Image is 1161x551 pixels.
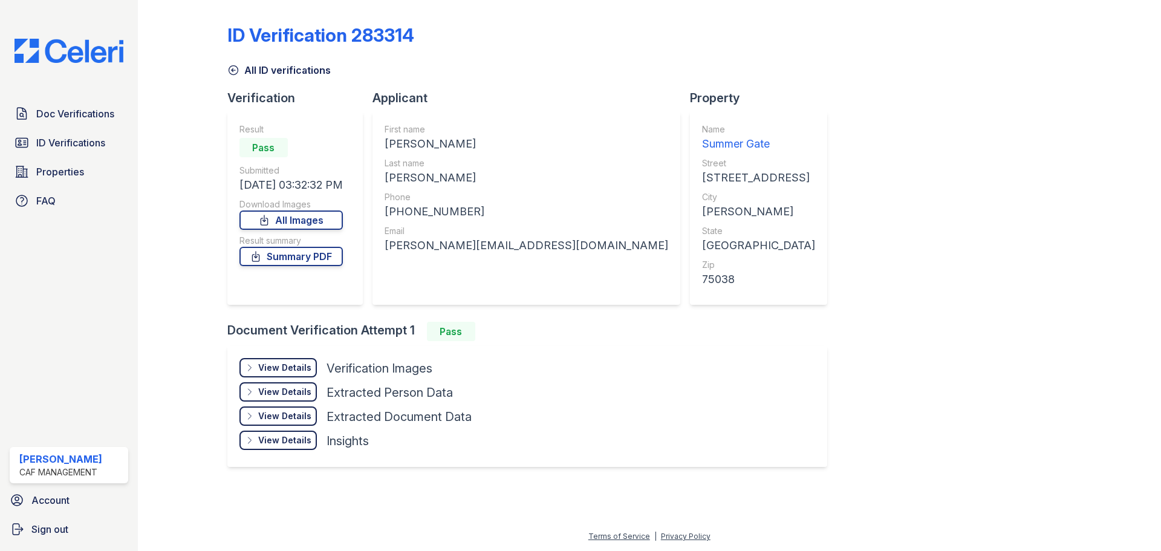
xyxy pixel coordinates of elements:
span: Doc Verifications [36,106,114,121]
a: Terms of Service [588,532,650,541]
div: Submitted [239,165,343,177]
img: CE_Logo_Blue-a8612792a0a2168367f1c8372b55b34899dd931a85d93a1a3d3e32e68fde9ad4.png [5,39,133,63]
a: Summary PDF [239,247,343,266]
span: Sign out [31,522,68,536]
span: Properties [36,165,84,179]
div: Verification Images [327,360,432,377]
div: View Details [258,386,311,398]
div: Property [690,90,837,106]
div: | [654,532,657,541]
div: Zip [702,259,815,271]
div: [PERSON_NAME] [19,452,102,466]
div: 75038 [702,271,815,288]
div: Name [702,123,815,135]
div: Phone [385,191,668,203]
div: [GEOGRAPHIC_DATA] [702,237,815,254]
div: [PERSON_NAME] [385,135,668,152]
div: CAF Management [19,466,102,478]
div: [PERSON_NAME] [385,169,668,186]
span: FAQ [36,194,56,208]
div: View Details [258,410,311,422]
div: View Details [258,434,311,446]
div: Extracted Person Data [327,384,453,401]
div: Verification [227,90,372,106]
div: Pass [239,138,288,157]
div: Summer Gate [702,135,815,152]
span: Account [31,493,70,507]
a: Doc Verifications [10,102,128,126]
div: Pass [427,322,475,341]
div: Extracted Document Data [327,408,472,425]
div: Document Verification Attempt 1 [227,322,837,341]
div: [STREET_ADDRESS] [702,169,815,186]
div: ID Verification 283314 [227,24,414,46]
div: [PERSON_NAME][EMAIL_ADDRESS][DOMAIN_NAME] [385,237,668,254]
a: FAQ [10,189,128,213]
div: Applicant [372,90,690,106]
a: Account [5,488,133,512]
a: Privacy Policy [661,532,711,541]
div: Result [239,123,343,135]
a: Sign out [5,517,133,541]
div: Email [385,225,668,237]
div: State [702,225,815,237]
div: [DATE] 03:32:32 PM [239,177,343,194]
div: Street [702,157,815,169]
div: Download Images [239,198,343,210]
div: View Details [258,362,311,374]
a: Properties [10,160,128,184]
div: [PHONE_NUMBER] [385,203,668,220]
div: Result summary [239,235,343,247]
div: Last name [385,157,668,169]
span: ID Verifications [36,135,105,150]
div: Insights [327,432,369,449]
a: All Images [239,210,343,230]
div: [PERSON_NAME] [702,203,815,220]
a: Name Summer Gate [702,123,815,152]
div: First name [385,123,668,135]
a: ID Verifications [10,131,128,155]
div: City [702,191,815,203]
a: All ID verifications [227,63,331,77]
